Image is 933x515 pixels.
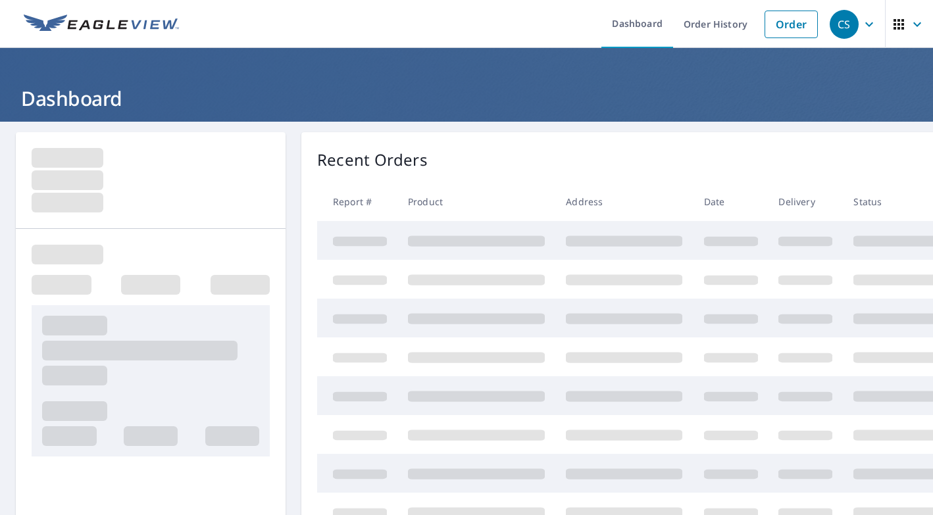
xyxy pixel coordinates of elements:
th: Date [693,182,769,221]
img: EV Logo [24,14,179,34]
div: CS [830,10,859,39]
th: Report # [317,182,397,221]
h1: Dashboard [16,85,917,112]
th: Delivery [768,182,843,221]
th: Address [555,182,693,221]
a: Order [765,11,818,38]
th: Product [397,182,555,221]
p: Recent Orders [317,148,428,172]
